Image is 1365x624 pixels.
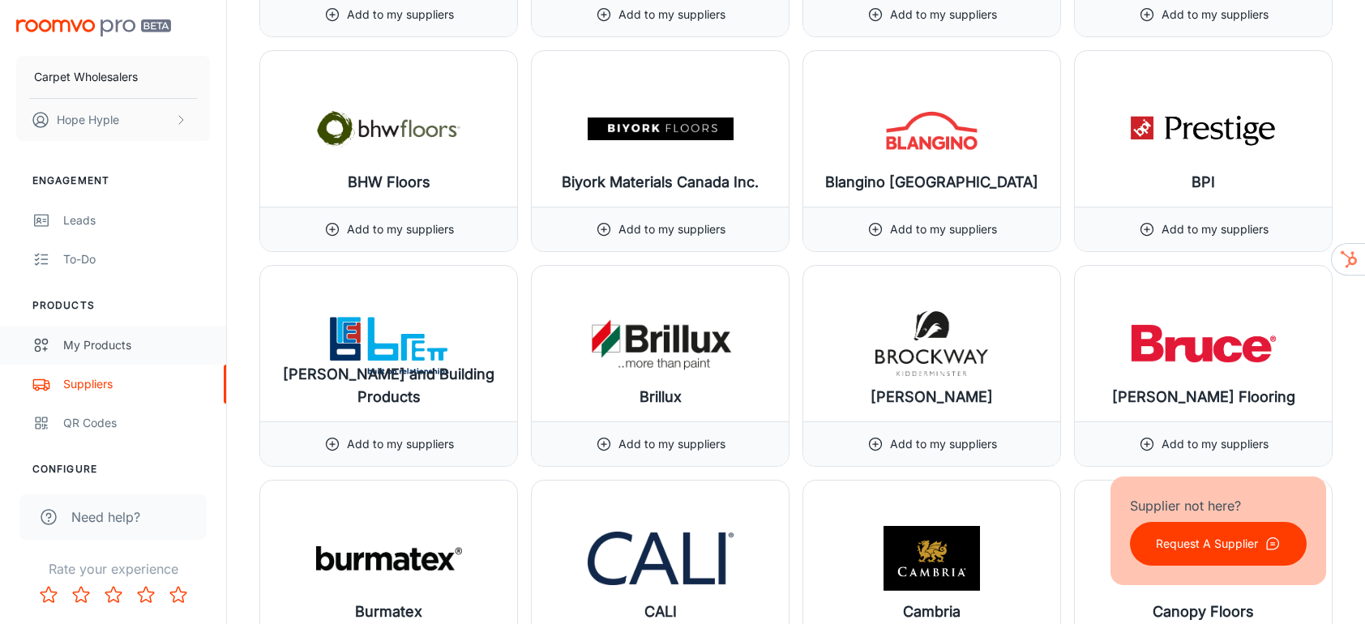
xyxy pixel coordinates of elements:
[588,96,734,161] img: Biyork Materials Canada Inc.
[347,435,454,453] p: Add to my suppliers
[890,435,997,453] p: Add to my suppliers
[1162,435,1269,453] p: Add to my suppliers
[1153,600,1254,623] h6: Canopy Floors
[63,414,210,432] div: QR Codes
[347,6,454,24] p: Add to my suppliers
[1131,311,1277,376] img: Bruce Flooring
[1130,496,1307,515] p: Supplier not here?
[1156,535,1258,553] p: Request A Supplier
[347,220,454,238] p: Add to my suppliers
[1162,6,1269,24] p: Add to my suppliers
[130,579,162,611] button: Rate 4 star
[859,96,1005,161] img: Blangino Argentina
[588,311,734,376] img: Brillux
[34,68,138,86] p: Carpet Wholesalers
[1130,522,1307,566] button: Request A Supplier
[316,311,462,376] img: Brett Landscaping and Building Products
[316,526,462,591] img: Burmatex
[890,6,997,24] p: Add to my suppliers
[13,559,213,579] p: Rate your experience
[57,111,119,129] p: Hope Hyple
[1112,386,1295,408] h6: [PERSON_NAME] Flooring
[63,336,210,354] div: My Products
[1131,96,1277,161] img: BPI
[16,19,171,36] img: Roomvo PRO Beta
[63,250,210,268] div: To-do
[644,600,677,623] h6: CALI
[63,212,210,229] div: Leads
[588,526,734,591] img: CALI
[316,96,462,161] img: BHW Floors
[562,171,759,194] h6: Biyork Materials Canada Inc.
[859,311,1005,376] img: Brockway
[1192,171,1215,194] h6: BPI
[1162,220,1269,238] p: Add to my suppliers
[16,99,210,141] button: Hope Hyple
[97,579,130,611] button: Rate 3 star
[618,6,725,24] p: Add to my suppliers
[825,171,1038,194] h6: Blangino [GEOGRAPHIC_DATA]
[273,363,504,408] h6: [PERSON_NAME] and Building Products
[890,220,997,238] p: Add to my suppliers
[65,579,97,611] button: Rate 2 star
[32,579,65,611] button: Rate 1 star
[355,600,422,623] h6: Burmatex
[162,579,195,611] button: Rate 5 star
[618,435,725,453] p: Add to my suppliers
[640,386,682,408] h6: Brillux
[871,386,993,408] h6: [PERSON_NAME]
[16,56,210,98] button: Carpet Wholesalers
[859,526,1005,591] img: Cambria
[903,600,961,623] h6: Cambria
[63,375,210,393] div: Suppliers
[71,507,140,527] span: Need help?
[618,220,725,238] p: Add to my suppliers
[348,171,430,194] h6: BHW Floors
